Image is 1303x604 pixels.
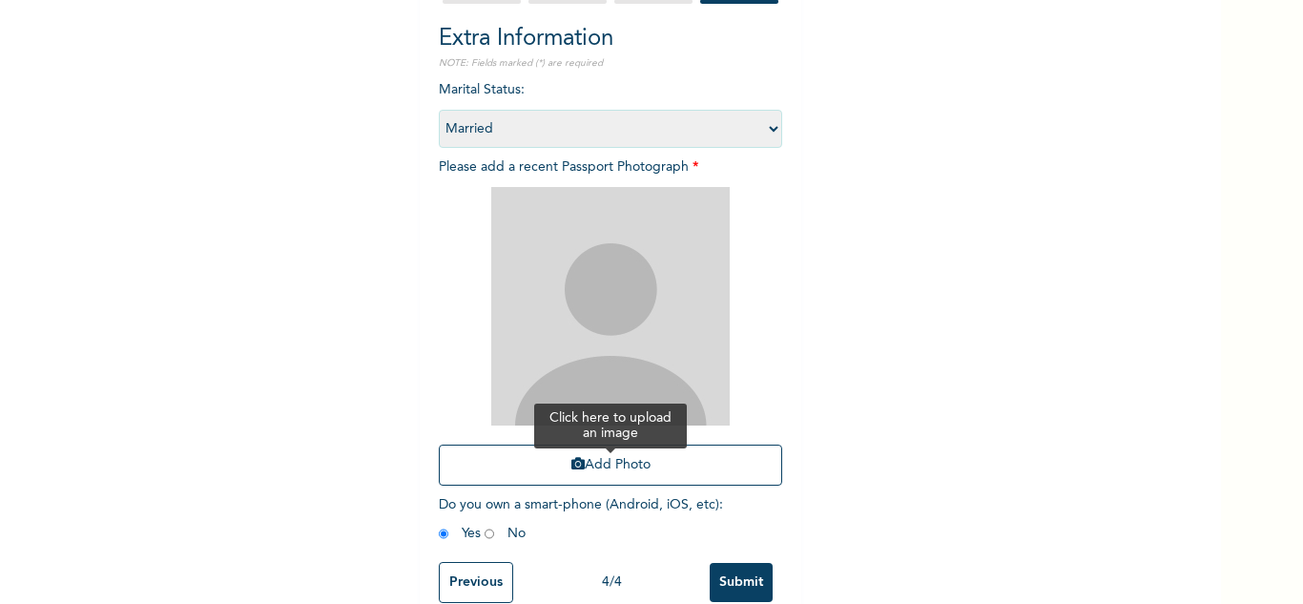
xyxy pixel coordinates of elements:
[439,22,782,56] h2: Extra Information
[439,83,782,135] span: Marital Status :
[439,562,513,603] input: Previous
[439,445,782,486] button: Add Photo
[710,563,773,602] input: Submit
[439,498,723,540] span: Do you own a smart-phone (Android, iOS, etc) : Yes No
[439,56,782,71] p: NOTE: Fields marked (*) are required
[491,187,730,426] img: Crop
[439,160,782,495] span: Please add a recent Passport Photograph
[513,573,710,593] div: 4 / 4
